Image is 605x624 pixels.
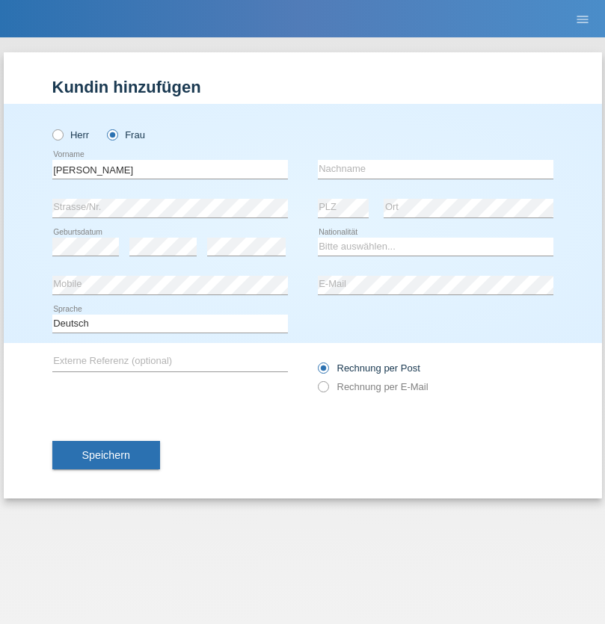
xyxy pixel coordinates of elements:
[52,129,90,140] label: Herr
[82,449,130,461] span: Speichern
[318,381,429,392] label: Rechnung per E-Mail
[52,129,62,139] input: Herr
[107,129,145,140] label: Frau
[318,381,328,400] input: Rechnung per E-Mail
[52,441,160,469] button: Speichern
[52,78,553,96] h1: Kundin hinzufügen
[318,362,420,374] label: Rechnung per Post
[568,14,598,23] a: menu
[318,362,328,381] input: Rechnung per Post
[107,129,117,139] input: Frau
[575,12,590,27] i: menu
